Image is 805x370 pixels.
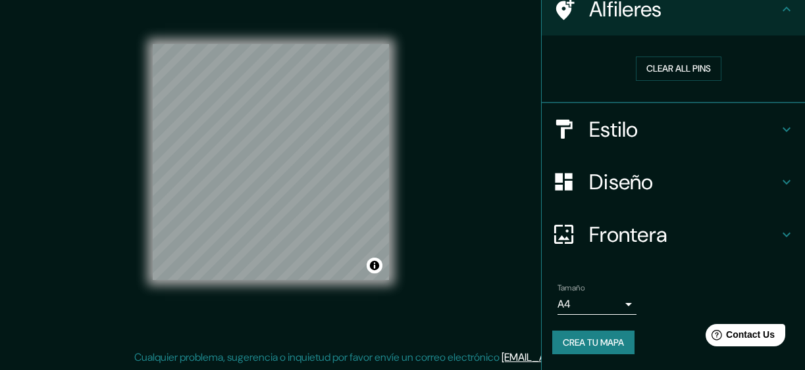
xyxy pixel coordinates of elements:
label: Tamaño [558,282,584,293]
p: Cualquier problema, sugerencia o inquietud por favor envíe un correo electrónico . [134,350,666,365]
a: [EMAIL_ADDRESS][DOMAIN_NAME] [502,350,664,364]
div: Frontera [542,208,805,261]
button: Clear all pins [636,57,721,81]
div: A4 [558,294,636,315]
div: Estilo [542,103,805,156]
button: Toggle attribution [367,258,382,273]
div: Diseño [542,156,805,208]
h4: Estilo [589,116,779,143]
iframe: Help widget launcher [688,319,791,356]
canvas: Map [153,44,389,280]
h4: Frontera [589,221,779,248]
h4: Diseño [589,169,779,195]
button: Crea tu mapa [552,331,635,355]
